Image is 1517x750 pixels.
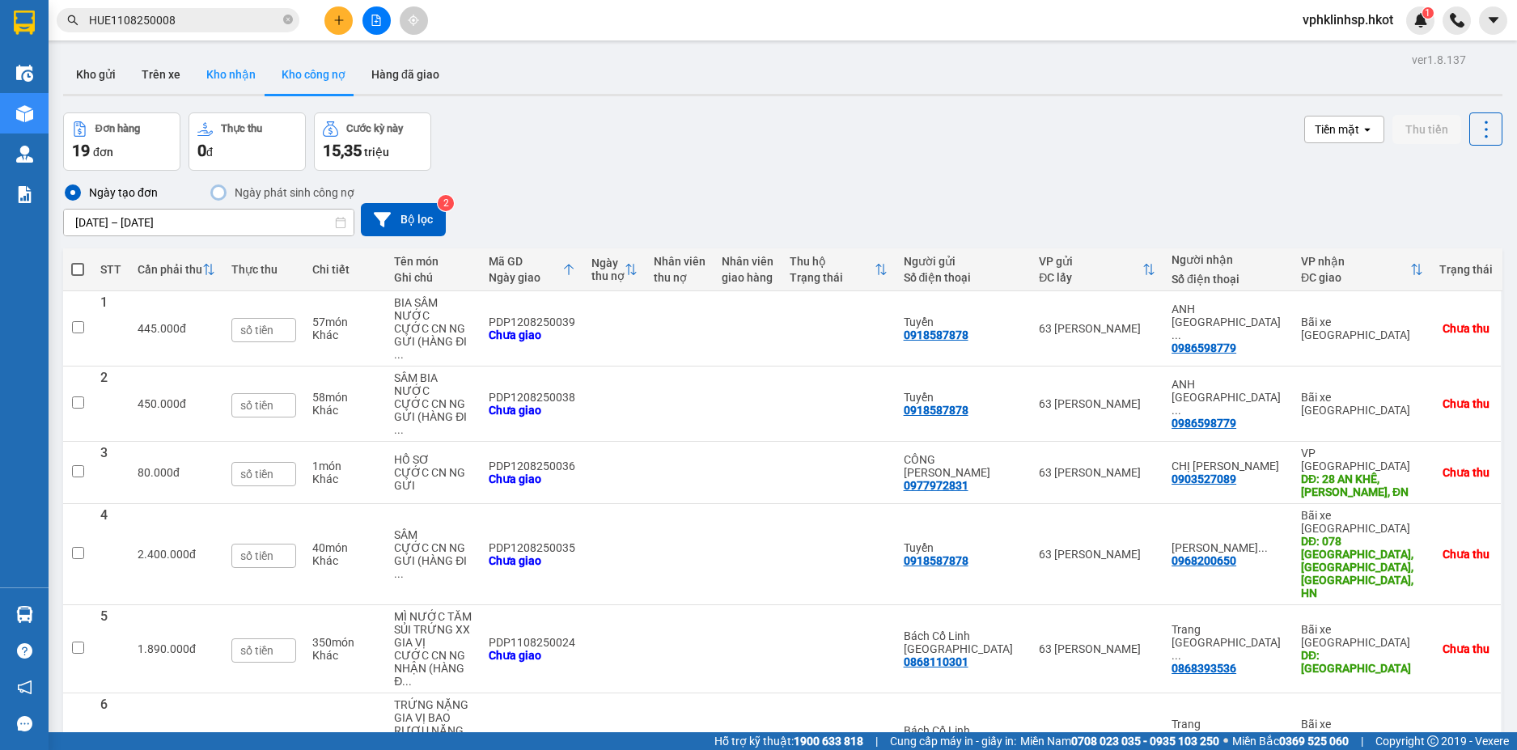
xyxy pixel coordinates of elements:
[875,732,878,750] span: |
[394,567,404,580] span: ...
[1223,738,1228,744] span: ⚪️
[138,642,215,655] div: 1.890.000
[333,15,345,26] span: plus
[904,629,1023,655] div: Bách Cổ Linh Long Biên
[1422,7,1434,19] sup: 1
[129,248,223,291] th: Toggle SortBy
[231,544,296,568] input: số tiền
[83,183,158,202] div: Ngày tạo đơn
[394,466,472,492] div: CƯỚC CN NG GỬI
[1443,466,1489,479] div: Chưa thu
[394,371,472,397] div: SÂM BIA NƯỚC
[400,6,428,35] button: aim
[1361,123,1374,136] svg: open
[489,404,575,417] div: Chưa giao
[312,636,378,649] div: 350 món
[1443,548,1489,561] div: Chưa thu
[324,6,353,35] button: plus
[221,123,262,134] div: Thực thu
[1172,378,1285,417] div: ANH PHÚ HÀ ĐÔNG
[16,65,33,82] img: warehouse-icon
[89,11,280,29] input: Tìm tên, số ĐT hoặc mã đơn
[129,55,193,94] button: Trên xe
[1443,397,1489,410] div: Chưa thu
[312,541,378,554] div: 40 món
[591,256,625,269] div: Ngày
[1039,548,1155,561] div: 63 [PERSON_NAME]
[17,716,32,731] span: message
[228,183,354,202] div: Ngày phát sinh công nợ
[361,203,446,236] button: Bộ lọc
[1172,472,1236,485] div: 0903527089
[189,642,196,655] span: đ
[358,55,452,94] button: Hàng đã giao
[794,735,863,748] strong: 1900 633 818
[100,447,121,498] div: 3
[1172,404,1181,417] span: ...
[394,397,472,436] div: CƯỚC CN NG GỬI (HÀNG ĐI 10/8)
[1172,662,1236,675] div: 0868393536
[1258,541,1268,554] span: ...
[722,271,773,284] div: giao hàng
[17,680,32,695] span: notification
[231,263,296,276] div: Thực thu
[1301,391,1423,417] div: Bãi xe [GEOGRAPHIC_DATA]
[904,724,1023,750] div: Bách Cổ Linh Long Biên
[312,460,378,472] div: 1 món
[138,466,215,479] div: 80.000
[100,296,121,361] div: 1
[402,675,412,688] span: ...
[1301,447,1423,472] div: VP [GEOGRAPHIC_DATA]
[16,186,33,203] img: solution-icon
[206,146,213,159] span: đ
[1450,13,1464,28] img: phone-icon
[323,141,362,160] span: 15,35
[231,638,296,663] input: số tiền
[904,655,968,668] div: 0868110301
[173,466,180,479] span: đ
[714,732,863,750] span: Hỗ trợ kỹ thuật:
[1479,6,1507,35] button: caret-down
[1443,642,1489,655] div: Chưa thu
[93,146,113,159] span: đơn
[1301,718,1423,744] div: Bãi xe [GEOGRAPHIC_DATA]
[904,271,1023,284] div: Số điện thoại
[1301,649,1423,675] div: DĐ: Long Biên
[1301,316,1423,341] div: Bãi xe [GEOGRAPHIC_DATA]
[904,453,1023,479] div: CÔNG TY LONG VÂN
[312,649,378,662] div: Khác
[100,263,121,276] div: STT
[138,397,215,410] div: 450.000
[408,15,419,26] span: aim
[1172,554,1236,567] div: 0968200650
[489,636,575,649] div: PDP1108250024
[1172,541,1285,554] div: HỒNG NHUNG BA ĐÌNH
[64,210,354,235] input: Select a date range.
[904,255,1023,268] div: Người gửi
[362,6,391,35] button: file-add
[1301,255,1410,268] div: VP nhận
[1172,303,1285,341] div: ANH PHÚ HÀ ĐÔNG
[100,509,121,600] div: 4
[1039,322,1155,335] div: 63 [PERSON_NAME]
[1031,248,1163,291] th: Toggle SortBy
[904,554,968,567] div: 0918587878
[394,271,472,284] div: Ghi chú
[1279,735,1349,748] strong: 0369 525 060
[269,55,358,94] button: Kho công nợ
[489,460,575,472] div: PDP1208250036
[489,472,575,485] div: Chưa giao
[346,123,403,134] div: Cước kỳ này
[16,105,33,122] img: warehouse-icon
[180,397,186,410] span: đ
[722,255,773,268] div: Nhân viên
[583,248,646,291] th: Toggle SortBy
[1443,322,1489,335] div: Chưa thu
[489,271,562,284] div: Ngày giao
[1172,273,1285,286] div: Số điện thoại
[63,112,180,171] button: Đơn hàng19đơn
[14,11,35,35] img: logo-vxr
[489,649,575,662] div: Chưa giao
[1232,732,1349,750] span: Miền Bắc
[890,732,1016,750] span: Cung cấp máy in - giấy in:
